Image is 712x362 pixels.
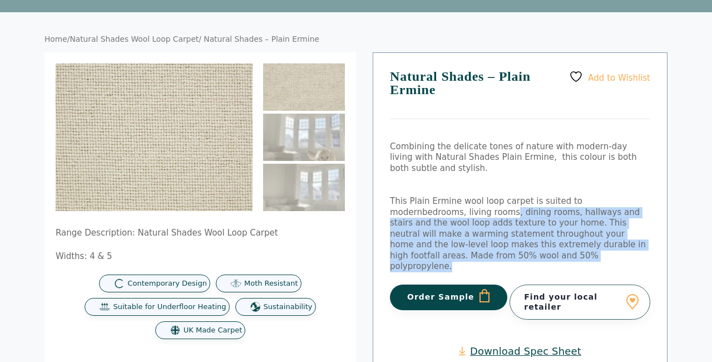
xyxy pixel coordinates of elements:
[263,114,345,161] img: Natural Shades - Plain Ermine - Image 2
[184,326,242,335] span: UK Made Carpet
[127,279,207,288] span: Contemporary Design
[70,35,199,43] a: Natural Shades Wool Loop Carpet
[44,35,667,45] nav: Breadcrumb
[390,141,637,173] span: Combining the delicate tones of nature with modern-day living with Natural Shades Plain Ermine, t...
[588,72,650,82] span: Add to Wishlist
[390,70,650,119] h1: Natural Shades – Plain Ermine
[264,302,313,312] span: Sustainability
[263,63,345,111] img: Plain soft cream
[56,251,345,262] p: Widths: 4 & 5
[390,196,582,217] span: This Plain Ermine wool loop carpet is suited to modern
[459,345,581,358] a: Download Spec Sheet
[390,285,507,310] button: Order Sample
[390,207,646,272] span: bedrooms, living rooms, dining rooms, hallways and stairs and the wool loop adds texture to your ...
[56,228,345,239] p: Range Description: Natural Shades Wool Loop Carpet
[113,302,226,312] span: Suitable for Underfloor Heating
[44,35,67,43] a: Home
[510,285,650,319] a: Find your local retailer
[569,70,650,84] a: Add to Wishlist
[263,164,345,211] img: Natural Shades - Plain Ermine - Image 3
[244,279,298,288] span: Moth Resistant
